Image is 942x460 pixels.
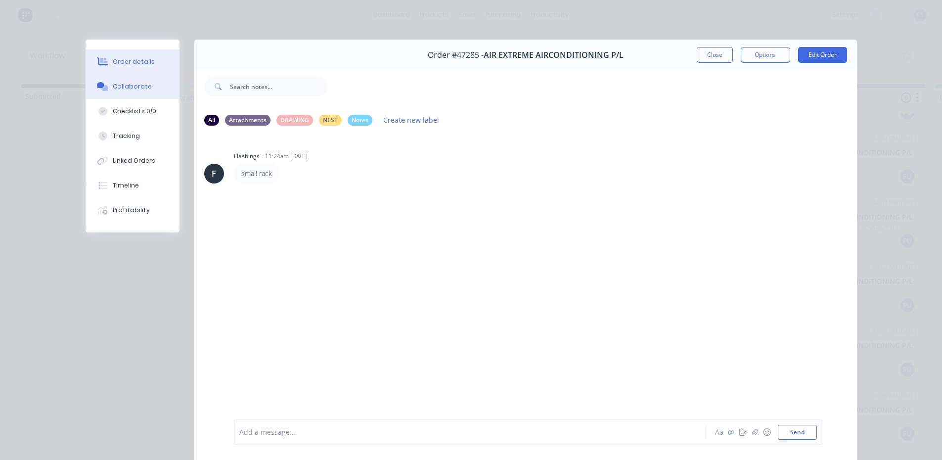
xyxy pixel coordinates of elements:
span: AIR EXTREME AIRCONDITIONING P/L [484,50,624,60]
button: Aa [714,426,725,438]
button: Options [741,47,790,63]
p: small rack [241,169,272,179]
div: Timeline [113,181,139,190]
span: Order #47285 - [428,50,484,60]
button: @ [725,426,737,438]
button: Close [697,47,733,63]
div: Linked Orders [113,156,155,165]
div: Order details [113,57,155,66]
button: Send [778,425,817,440]
div: All [204,115,219,126]
div: Attachments [225,115,270,126]
button: Checklists 0/0 [86,99,179,124]
button: Linked Orders [86,148,179,173]
button: Order details [86,49,179,74]
div: NEST [319,115,342,126]
div: Collaborate [113,82,152,91]
input: Search notes... [230,77,328,96]
div: Flashings [234,152,260,161]
div: Checklists 0/0 [113,107,156,116]
div: Tracking [113,132,140,140]
div: Notes [348,115,372,126]
div: Profitability [113,206,150,215]
button: Create new label [378,113,445,127]
button: Edit Order [798,47,847,63]
div: DRAWING [276,115,313,126]
button: ☺ [761,426,773,438]
button: Profitability [86,198,179,223]
div: F [212,168,216,180]
button: Collaborate [86,74,179,99]
button: Timeline [86,173,179,198]
button: Tracking [86,124,179,148]
div: - 11:24am [DATE] [262,152,308,161]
